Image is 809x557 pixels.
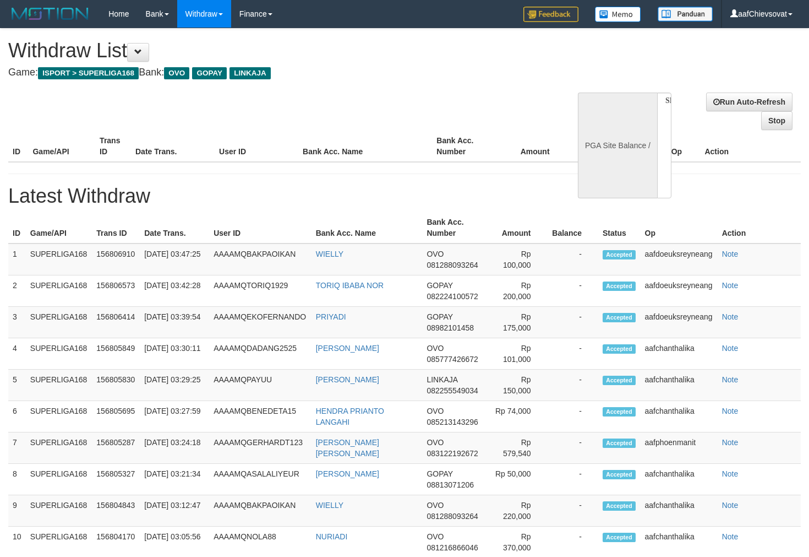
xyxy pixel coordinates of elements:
td: SUPERLIGA168 [26,432,92,464]
td: - [548,464,598,495]
span: 082224100572 [427,292,478,301]
img: panduan.png [658,7,713,21]
span: OVO [427,407,444,415]
td: - [548,432,598,464]
span: Accepted [603,407,636,417]
a: NURIADI [316,532,348,541]
a: [PERSON_NAME] [316,469,379,478]
td: SUPERLIGA168 [26,307,92,338]
td: aafchanthalika [641,495,718,527]
a: Note [722,501,739,510]
span: 081288093264 [427,261,478,269]
td: 156805849 [92,338,140,370]
td: AAAAMQBAKPAOIKAN [209,244,311,275]
a: HENDRA PRIANTO LANGAHI [316,407,384,426]
td: 2 [8,275,26,307]
a: Note [722,344,739,353]
td: 156805287 [92,432,140,464]
span: Accepted [603,344,636,354]
td: - [548,244,598,275]
td: - [548,307,598,338]
span: Accepted [603,376,636,385]
th: User ID [215,131,298,162]
span: 081288093264 [427,512,478,521]
a: [PERSON_NAME] [316,375,379,384]
td: 5 [8,370,26,401]
td: 6 [8,401,26,432]
th: Date Trans. [140,212,209,244]
td: aafdoeuksreyneang [641,244,718,275]
td: 156806910 [92,244,140,275]
th: Game/API [28,131,95,162]
th: Bank Acc. Number [422,212,487,244]
td: Rp 200,000 [488,275,548,307]
span: LINKAJA [229,67,271,79]
td: [DATE] 03:12:47 [140,495,209,527]
td: 8 [8,464,26,495]
td: SUPERLIGA168 [26,401,92,432]
span: LINKAJA [427,375,457,384]
td: 156805327 [92,464,140,495]
a: TORIQ IBABA NOR [316,281,384,290]
th: Op [641,212,718,244]
span: OVO [427,438,444,447]
th: Action [718,212,801,244]
span: 083122192672 [427,449,478,458]
a: [PERSON_NAME] [316,344,379,353]
td: SUPERLIGA168 [26,495,92,527]
td: aafchanthalika [641,370,718,401]
td: AAAAMQGERHARDT123 [209,432,311,464]
span: OVO [427,250,444,258]
td: 156805695 [92,401,140,432]
span: OVO [427,344,444,353]
td: 156804843 [92,495,140,527]
td: AAAAMQDADANG2525 [209,338,311,370]
h4: Game: Bank: [8,67,528,78]
td: SUPERLIGA168 [26,464,92,495]
th: Bank Acc. Name [311,212,423,244]
img: Feedback.jpg [523,7,578,22]
span: 085777426672 [427,355,478,364]
td: aafphoenmanit [641,432,718,464]
td: AAAAMQBENEDETA15 [209,401,311,432]
td: 156805830 [92,370,140,401]
span: OVO [427,532,444,541]
td: - [548,275,598,307]
td: [DATE] 03:21:34 [140,464,209,495]
td: AAAAMQPAYUU [209,370,311,401]
a: Note [722,281,739,290]
span: Accepted [603,501,636,511]
td: [DATE] 03:29:25 [140,370,209,401]
th: Amount [499,131,566,162]
td: aafchanthalika [641,464,718,495]
a: Note [722,407,739,415]
th: Action [700,131,801,162]
td: Rp 100,000 [488,244,548,275]
th: Status [598,212,640,244]
span: GOPAY [427,281,452,290]
a: WIELLY [316,250,343,258]
td: 156806414 [92,307,140,338]
td: aafchanthalika [641,338,718,370]
th: Balance [566,131,628,162]
span: Accepted [603,439,636,448]
span: Accepted [603,250,636,259]
td: SUPERLIGA168 [26,370,92,401]
td: 7 [8,432,26,464]
td: Rp 220,000 [488,495,548,527]
td: aafdoeuksreyneang [641,275,718,307]
td: 4 [8,338,26,370]
span: Accepted [603,282,636,291]
td: AAAAMQBAKPAOIKAN [209,495,311,527]
a: Note [722,312,739,321]
th: Balance [548,212,598,244]
td: 156806573 [92,275,140,307]
th: Amount [488,212,548,244]
td: [DATE] 03:39:54 [140,307,209,338]
td: aafchanthalika [641,401,718,432]
span: Accepted [603,470,636,479]
td: 3 [8,307,26,338]
span: 08813071206 [427,480,474,489]
td: AAAAMQEKOFERNANDO [209,307,311,338]
span: 08982101458 [427,323,474,332]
